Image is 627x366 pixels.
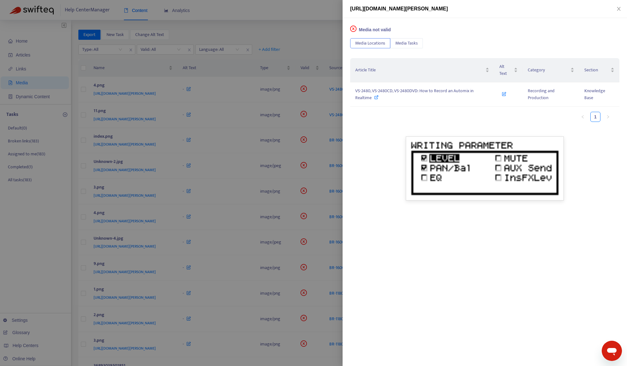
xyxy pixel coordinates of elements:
[355,67,484,74] span: Article Title
[616,6,621,11] span: close
[528,67,569,74] span: Category
[523,58,579,82] th: Category
[584,67,609,74] span: Section
[359,27,391,32] span: Media not valid
[355,87,473,101] span: VS-2480, VS-2480CD, VS-2480DVD: How to Record an Automix in Realtime
[494,58,523,82] th: Alt Text
[584,87,605,101] span: Knowledge Base
[591,112,600,122] a: 1
[350,26,356,32] span: close-circle
[350,38,390,48] button: Media Locations
[614,6,623,12] button: Close
[350,58,494,82] th: Article Title
[579,58,619,82] th: Section
[528,87,555,101] span: Recording and Production
[406,136,564,201] img: Unable to display this image
[606,115,610,119] span: right
[602,341,622,361] iframe: メッセージングウィンドウを開くボタン
[499,63,513,77] span: Alt Text
[603,112,613,122] button: right
[581,115,585,119] span: left
[390,38,423,48] button: Media Tasks
[603,112,613,122] li: Next Page
[350,6,448,11] span: [URL][DOMAIN_NAME][PERSON_NAME]
[578,112,588,122] li: Previous Page
[395,40,418,47] span: Media Tasks
[578,112,588,122] button: left
[355,40,385,47] span: Media Locations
